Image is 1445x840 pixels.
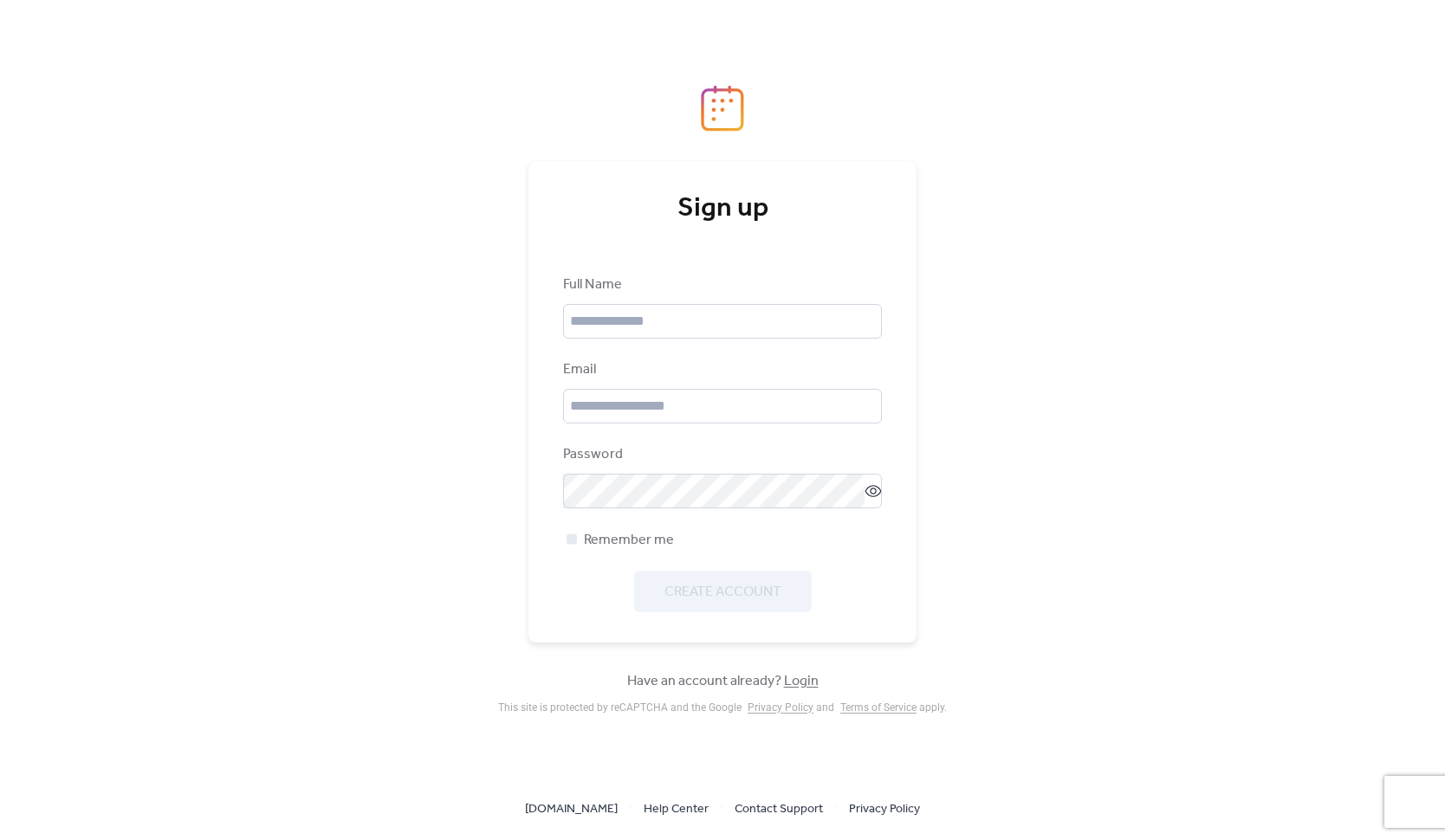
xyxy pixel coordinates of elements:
[784,668,819,695] a: Login
[563,359,878,380] div: Email
[644,799,709,820] span: Help Center
[748,701,813,714] a: Privacy Policy
[498,701,947,714] div: This site is protected by reCAPTCHA and the Google and apply .
[584,530,674,551] span: Remember me
[525,798,618,819] a: [DOMAIN_NAME]
[644,798,709,819] a: Help Center
[563,191,882,226] div: Sign up
[627,671,819,692] span: Have an account already?
[840,701,917,714] a: Terms of Service
[563,275,878,295] div: Full Name
[735,798,823,819] a: Contact Support
[849,799,920,820] span: Privacy Policy
[525,799,618,820] span: [DOMAIN_NAME]
[563,444,878,465] div: Password
[735,799,823,820] span: Contact Support
[849,798,920,819] a: Privacy Policy
[701,85,744,132] img: logo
